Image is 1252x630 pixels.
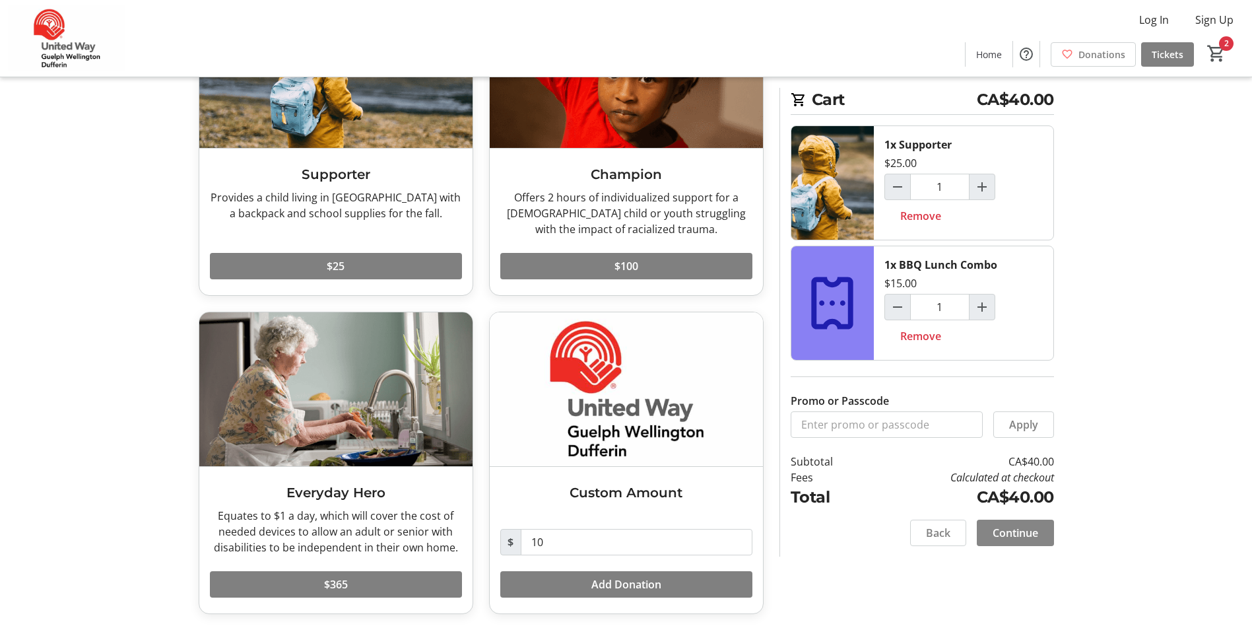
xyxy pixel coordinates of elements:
span: Add Donation [591,577,661,592]
span: $100 [614,258,638,274]
img: United Way Guelph Wellington Dufferin's Logo [8,5,125,71]
img: Custom Amount [490,312,763,466]
span: Back [926,525,950,541]
input: Donation Amount [521,529,752,555]
button: Add Donation [500,571,752,598]
button: Decrement by one [885,174,910,199]
button: Remove [884,323,957,349]
span: Remove [900,208,941,224]
h3: Supporter [210,164,462,184]
button: Increment by one [970,174,995,199]
span: Remove [900,328,941,344]
span: Home [976,48,1002,61]
div: Provides a child living in [GEOGRAPHIC_DATA] with a backpack and school supplies for the fall. [210,190,462,221]
label: Promo or Passcode [791,393,889,409]
div: Offers 2 hours of individualized support for a [DEMOGRAPHIC_DATA] child or youth struggling with ... [500,190,752,237]
td: Subtotal [791,454,867,470]
a: Donations [1051,42,1136,67]
a: Home [966,42,1012,67]
span: Tickets [1152,48,1183,61]
div: $15.00 [884,275,917,291]
span: Sign Up [1195,12,1234,28]
td: CA$40.00 [867,454,1053,470]
input: Enter promo or passcode [791,411,983,438]
td: Calculated at checkout [867,470,1053,485]
h3: Custom Amount [500,483,752,503]
span: Donations [1078,48,1125,61]
button: Log In [1129,9,1179,30]
button: $100 [500,253,752,279]
div: $25.00 [884,155,917,171]
div: 1x BBQ Lunch Combo [884,257,997,273]
img: Everyday Hero [199,312,473,466]
button: Cart [1204,42,1228,65]
img: Supporter [791,126,874,240]
span: Continue [993,525,1038,541]
button: Help [1013,41,1039,67]
button: Remove [884,203,957,229]
h2: Cart [791,88,1054,115]
button: Increment by one [970,295,995,320]
button: Continue [977,520,1054,546]
span: $25 [327,258,345,274]
button: Sign Up [1185,9,1244,30]
span: CA$40.00 [977,88,1054,112]
td: Total [791,485,867,509]
button: Apply [993,411,1054,438]
h3: Everyday Hero [210,483,462,503]
button: Decrement by one [885,295,910,320]
input: Supporter Quantity [910,174,970,200]
button: Back [910,520,966,546]
input: BBQ Lunch Combo Quantity [910,294,970,320]
h3: Champion [500,164,752,184]
div: Equates to $1 a day, which will cover the cost of needed devices to allow an adult or senior with... [210,508,462,555]
td: CA$40.00 [867,485,1053,509]
span: Apply [1009,417,1038,433]
button: $25 [210,253,462,279]
span: $ [500,529,521,555]
div: 1x Supporter [884,137,952,153]
button: $365 [210,571,462,598]
span: Log In [1139,12,1169,28]
a: Tickets [1141,42,1194,67]
span: $365 [324,577,348,592]
td: Fees [791,470,867,485]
